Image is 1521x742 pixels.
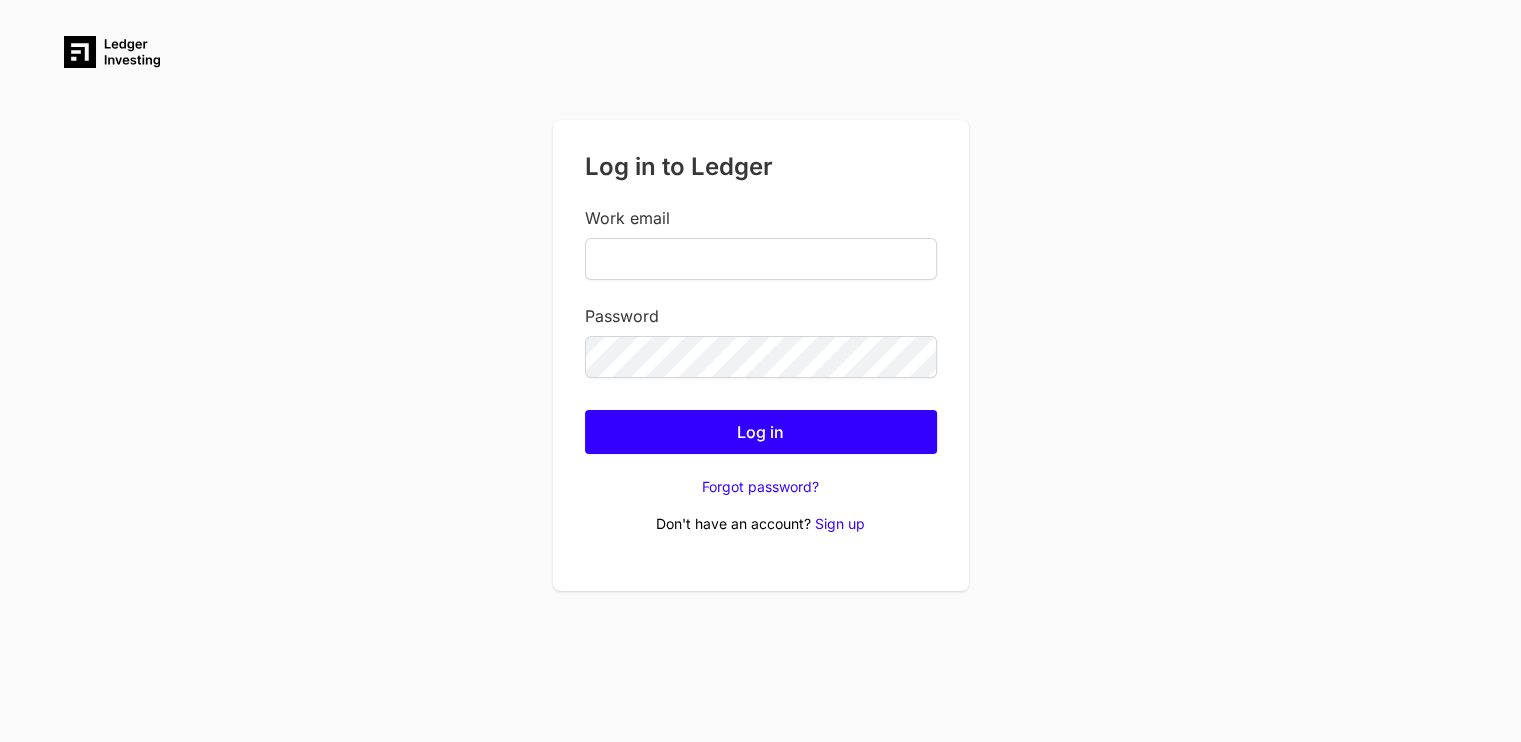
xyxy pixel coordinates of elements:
h1: Log in to Ledger [585,152,937,182]
button: Log in [585,410,937,454]
div: Log in [737,420,784,444]
input: Password [585,336,937,378]
a: Forgot password? [585,476,937,497]
span: Work email [585,208,670,228]
input: Work email [585,238,937,280]
span: Don't have an account? [585,513,937,534]
a: Sign up [815,515,865,532]
span: Password [585,306,659,326]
